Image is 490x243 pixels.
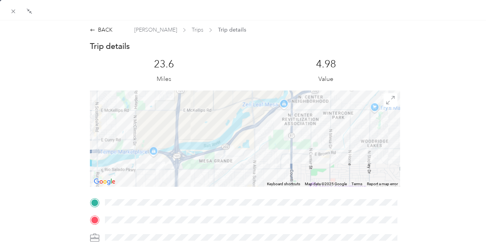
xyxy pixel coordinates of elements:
[192,26,203,34] span: Trips
[218,26,246,34] span: Trip details
[305,182,347,186] span: Map data ©2025 Google
[316,58,336,70] p: 4.98
[154,58,174,70] p: 23.6
[92,177,117,187] img: Google
[447,200,490,243] iframe: Everlance-gr Chat Button Frame
[367,182,398,186] a: Report a map error
[90,26,113,34] div: BACK
[267,181,300,187] button: Keyboard shortcuts
[92,177,117,187] a: Open this area in Google Maps (opens a new window)
[318,74,333,84] p: Value
[90,41,130,52] p: Trip details
[157,74,171,84] p: Miles
[134,26,177,34] span: [PERSON_NAME]
[351,182,362,186] a: Terms (opens in new tab)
